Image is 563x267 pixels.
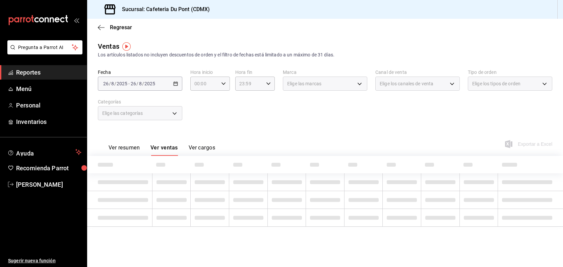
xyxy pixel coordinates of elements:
[98,99,182,104] label: Categorías
[18,44,72,51] span: Pregunta a Parrot AI
[109,144,140,156] button: Ver resumen
[139,81,142,86] input: --
[110,24,132,31] span: Regresar
[102,110,143,117] span: Elige las categorías
[142,81,144,86] span: /
[472,80,520,87] span: Elige los tipos de orden
[283,70,367,75] label: Marca
[468,70,552,75] label: Tipo de orden
[189,144,215,156] button: Ver cargos
[114,81,116,86] span: /
[74,17,79,23] button: open_drawer_menu
[150,144,178,156] button: Ver ventas
[98,41,119,51] div: Ventas
[16,148,73,156] span: Ayuda
[98,70,182,75] label: Fecha
[190,70,230,75] label: Hora inicio
[16,68,81,77] span: Reportes
[16,164,81,173] span: Recomienda Parrot
[380,80,433,87] span: Elige los canales de venta
[16,117,81,126] span: Inventarios
[109,81,111,86] span: /
[287,80,321,87] span: Elige las marcas
[16,84,81,93] span: Menú
[16,180,81,189] span: [PERSON_NAME]
[116,81,128,86] input: ----
[103,81,109,86] input: --
[98,51,552,58] div: Los artículos listados no incluyen descuentos de orden y el filtro de fechas está limitado a un m...
[130,81,136,86] input: --
[5,49,82,56] a: Pregunta a Parrot AI
[111,81,114,86] input: --
[375,70,460,75] label: Canal de venta
[8,257,81,264] span: Sugerir nueva función
[98,24,132,31] button: Regresar
[7,40,82,54] button: Pregunta a Parrot AI
[235,70,275,75] label: Hora fin
[117,5,210,13] h3: Sucursal: Cafeteria Du Pont (CDMX)
[16,101,81,110] span: Personal
[122,42,131,51] img: Tooltip marker
[136,81,138,86] span: /
[109,144,215,156] div: navigation tabs
[128,81,130,86] span: -
[144,81,155,86] input: ----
